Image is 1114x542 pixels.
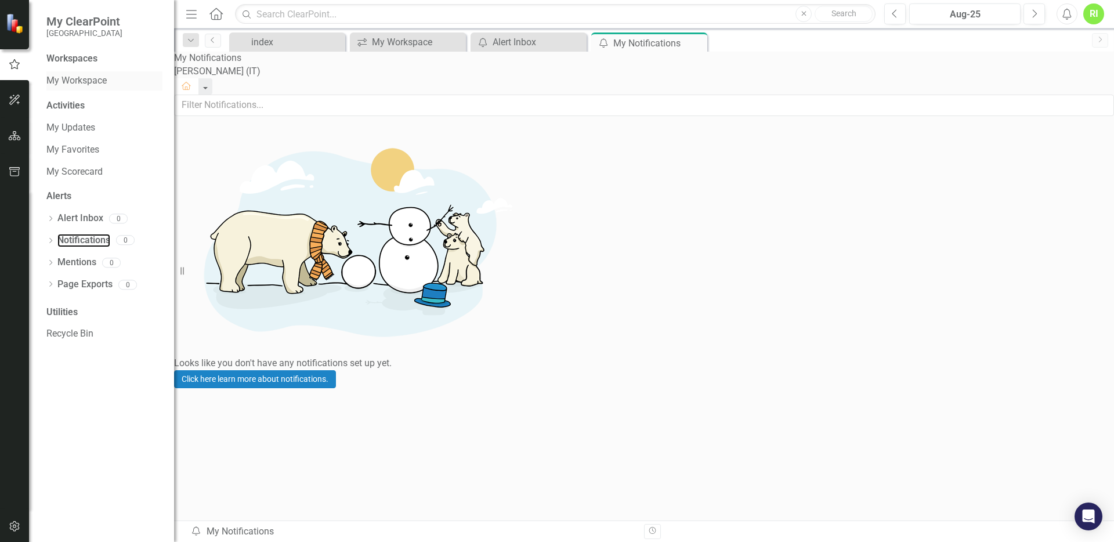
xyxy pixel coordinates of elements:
div: [PERSON_NAME] (IT) [174,65,1114,78]
div: 0 [116,236,135,245]
a: My Scorecard [46,165,162,179]
div: 0 [118,280,137,290]
a: My Workspace [46,74,162,88]
a: Click here learn more about notifications. [174,370,336,388]
input: Search ClearPoint... [235,4,876,24]
div: Alerts [46,190,162,203]
div: Looks like you don't have any notifications set up yet. [174,357,1114,370]
a: Page Exports [57,278,113,291]
a: Recycle Bin [46,327,162,341]
span: Search [831,9,856,18]
a: index [232,35,342,49]
button: Search [815,6,873,22]
input: Filter Notifications... [174,95,1114,116]
div: Alert Inbox [493,35,584,49]
img: ClearPoint Strategy [6,13,26,34]
a: Notifications [57,234,110,247]
div: My Notifications [190,525,635,539]
div: Activities [46,99,162,113]
a: My Favorites [46,143,162,157]
div: My Notifications [174,52,1114,65]
div: Workspaces [46,52,97,66]
div: Aug-25 [913,8,1017,21]
div: 0 [109,214,128,223]
a: Mentions [57,256,96,269]
div: My Workspace [372,35,463,49]
span: My ClearPoint [46,15,122,28]
div: 0 [102,258,121,268]
small: [GEOGRAPHIC_DATA] [46,28,122,38]
img: Getting started [174,125,522,357]
button: Aug-25 [909,3,1021,24]
div: My Notifications [613,36,704,50]
div: Open Intercom Messenger [1075,503,1102,530]
a: Alert Inbox [473,35,584,49]
div: Utilities [46,306,162,319]
a: My Updates [46,121,162,135]
a: My Workspace [353,35,463,49]
button: RI [1083,3,1104,24]
a: Alert Inbox [57,212,103,225]
div: index [251,35,342,49]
